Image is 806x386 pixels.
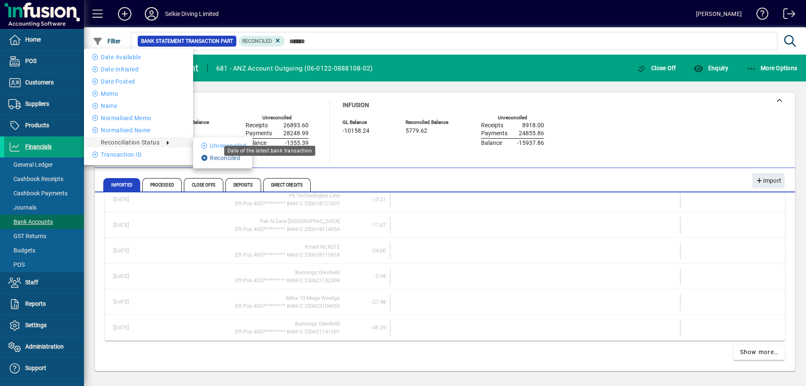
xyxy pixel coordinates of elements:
[246,140,267,147] span: Balance
[283,122,309,129] span: 26893.60
[4,358,84,379] a: Support
[733,345,785,360] a: Show more…
[4,200,84,215] a: Journals
[25,300,46,307] span: Reports
[4,229,84,243] a: GST Returns
[141,37,233,45] span: Bank Statement Transaction Part
[25,79,54,86] span: Customers
[4,115,84,136] a: Products
[4,315,84,336] a: Settings
[777,2,796,29] a: Logout
[481,122,503,129] span: Receipts
[242,38,272,44] span: Reconciled
[105,128,107,134] span: -
[481,130,508,137] span: Payments
[25,343,64,350] span: Administration
[371,247,386,254] span: -24.00
[109,294,149,311] td: [DATE]
[4,51,84,72] a: POS
[224,146,315,156] div: Date of the latest bank transaction
[343,120,393,125] span: GL Balance
[109,319,149,336] td: [DATE]
[168,120,220,125] span: Statement Balance
[109,191,149,208] td: [DATE]
[184,178,223,192] span: Close Offs
[4,29,84,50] a: Home
[25,58,37,64] span: POS
[111,6,138,21] button: Add
[498,115,527,121] label: Unreconciled
[8,176,63,182] span: Cashbook Receipts
[4,186,84,200] a: Cashbook Payments
[8,261,25,268] span: POS
[105,120,155,125] span: Close Off Balance
[752,173,785,188] button: Import
[406,128,427,134] span: 5779.62
[4,158,84,172] a: General Ledger
[149,192,340,200] div: Pb Technologies Limi
[25,365,46,371] span: Support
[283,130,309,137] span: 28248.99
[343,128,369,134] span: -10158.24
[149,217,340,226] div: Pak N Save Albany
[696,7,742,21] div: [PERSON_NAME]
[225,178,261,192] span: Deposits
[285,140,309,147] span: -1355.39
[519,130,544,137] span: 24855.86
[105,213,785,238] mat-expansion-panel-header: [DATE]Pak N Save [GEOGRAPHIC_DATA]Eft Pos 4037******** 8469 C 250618114654-17.67
[109,268,149,285] td: [DATE]
[756,174,781,188] span: Import
[4,243,84,257] a: Budgets
[4,257,84,272] a: POS
[149,243,340,251] div: Kmart Nz 8212
[25,143,52,150] span: Financials
[691,60,730,76] button: Enquiry
[216,62,373,75] div: 681 - ANZ Account Outgoing (06-0122-0888108-02)
[4,215,84,229] a: Bank Accounts
[168,128,190,134] span: 4424.23
[25,122,49,129] span: Products
[136,61,199,75] div: Bank account
[25,279,38,286] span: Staff
[744,60,800,76] button: More Options
[4,272,84,293] a: Staff
[165,7,219,21] div: Selkie Diving Limited
[149,268,340,277] div: Bunnings Glenfield
[517,140,544,147] span: -15937.86
[138,6,165,21] button: Profile
[637,65,676,71] span: Close Off
[93,38,121,45] span: Filter
[371,222,386,228] span: -17.67
[142,178,182,192] span: Processed
[522,122,544,129] span: 8918.00
[371,196,386,202] span: -13.21
[246,122,268,129] span: Receipts
[4,294,84,315] a: Reports
[109,217,149,234] td: [DATE]
[406,120,456,125] span: Reconciled Balance
[91,34,123,49] button: Filter
[105,152,107,159] span: -
[105,187,785,213] mat-expansion-panel-header: [DATE]Pb Technologies LimiEft Pos 4037******** 8469 C 250618121007-13.21
[8,233,46,239] span: GST Returns
[8,218,53,225] span: Bank Accounts
[262,115,292,121] label: Unreconciled
[8,247,35,254] span: Budgets
[239,36,285,47] mat-chip: Reconciliation Status: Reconciled
[105,289,785,315] mat-expansion-panel-header: [DATE]Mitre 10 Mega WestgaEft Pos 4037******** 8469 C 250623104955-27.48
[8,204,37,211] span: Journals
[4,94,84,115] a: Suppliers
[149,320,340,328] div: Bunnings Glenfield
[246,130,272,137] span: Payments
[635,60,678,76] button: Close Off
[374,273,386,279] span: -5.98
[105,238,785,264] mat-expansion-panel-header: [DATE]Kmart Nz 8212Eft Pos 4037******** 8469 C 250618115818-24.00
[25,100,49,107] span: Suppliers
[263,178,311,192] span: Direct Credits
[8,190,68,197] span: Cashbook Payments
[105,315,785,341] mat-expansion-panel-header: [DATE]Bunnings GlenfieldEft Pos 4037******** 8469 C 250621141501-46.29
[105,144,155,149] span: Close Off Date
[4,72,84,93] a: Customers
[371,324,386,331] span: -46.29
[750,2,769,29] a: Knowledge Base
